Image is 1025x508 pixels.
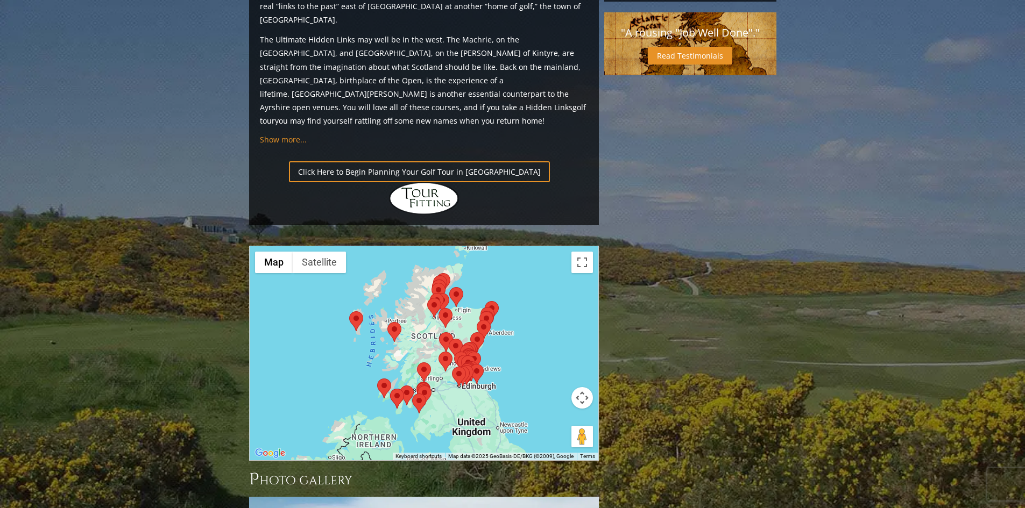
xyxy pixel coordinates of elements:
a: Read Testimonials [648,47,732,65]
a: Click Here to Begin Planning Your Golf Tour in [GEOGRAPHIC_DATA] [289,161,550,182]
span: Map data ©2025 GeoBasis-DE/BKG (©2009), Google [448,453,574,459]
a: Terms (opens in new tab) [580,453,595,459]
h3: Photo Gallery [249,469,599,490]
a: golf tour [260,102,586,126]
img: Hidden Links [389,182,459,214]
p: "A rousing "Job Well Done"." [615,23,766,42]
p: The Ultimate Hidden Links may well be in the west. The Machrie, on the [GEOGRAPHIC_DATA], and [GE... [260,33,588,127]
a: Show more... [260,134,307,145]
